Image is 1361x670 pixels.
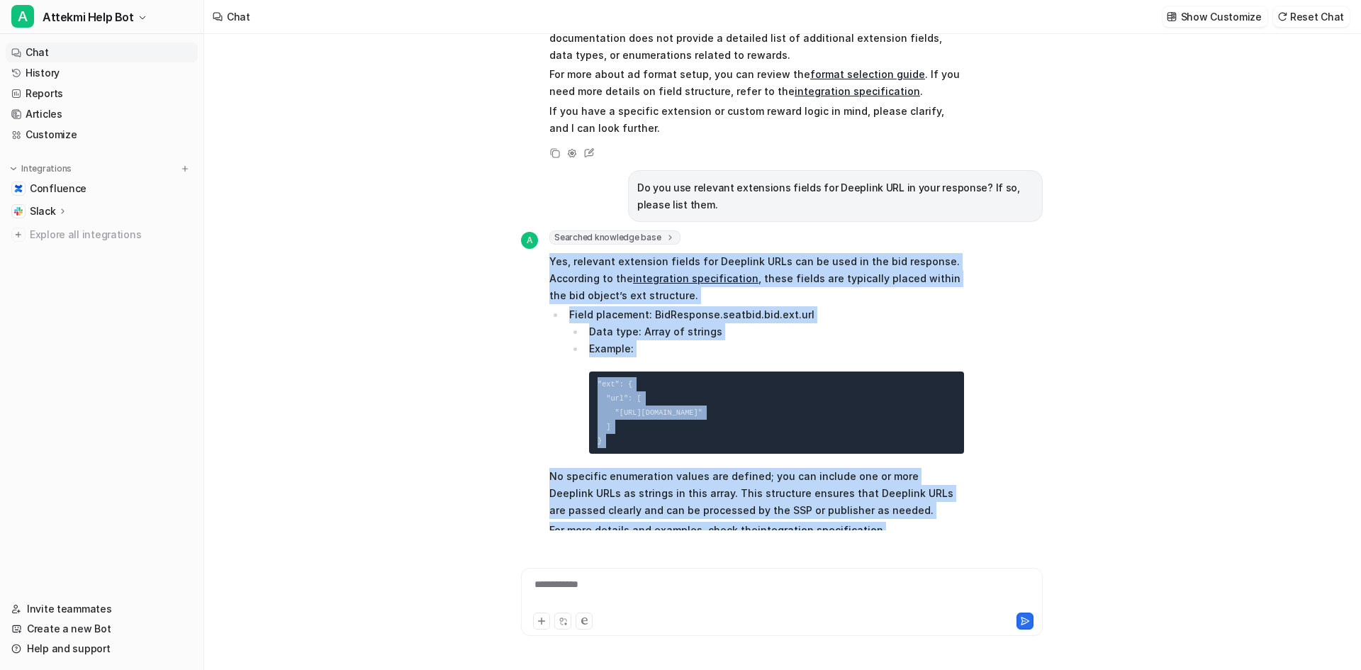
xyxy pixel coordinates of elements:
span: A [11,5,34,28]
a: integration specification [633,272,758,284]
a: Create a new Bot [6,619,198,639]
img: expand menu [9,164,18,174]
p: For more details and examples, check the . [549,522,964,539]
div: Chat [227,9,250,24]
p: Slack [30,204,56,218]
span: Attekmi Help Bot [43,7,134,27]
p: Do you use relevant extensions fields for Deeplink URL in your response? If so, please list them. [637,179,1034,213]
p: Integrations [21,163,72,174]
p: Show Customize [1181,9,1262,24]
img: customize [1167,11,1177,22]
a: Invite teammates [6,599,198,619]
button: Show Customize [1163,6,1267,27]
p: If you have a specific extension or custom reward logic in mind, please clarify, and I can look f... [549,103,964,137]
button: Reset Chat [1273,6,1350,27]
a: History [6,63,198,83]
li: Field placement: BidResponse.seatbid.bid.ext.url [565,306,964,454]
code: "ext": { "url": [ "[URL][DOMAIN_NAME]" ] } [598,380,702,445]
a: Explore all integrations [6,225,198,245]
span: Searched knowledge base [549,230,680,245]
a: ConfluenceConfluence [6,179,198,199]
img: explore all integrations [11,228,26,242]
a: integration specification [795,85,920,97]
a: integration specification [758,524,883,536]
a: Help and support [6,639,198,659]
p: Yes, relevant extension fields for Deeplink URLs can be used in the bid response. According to th... [549,253,964,304]
span: Explore all integrations [30,223,192,246]
img: menu_add.svg [180,164,190,174]
a: Articles [6,104,198,124]
li: Example: [585,340,964,454]
img: Slack [14,207,23,216]
p: No specific enumeration values are defined; you can include one or more Deeplink URLs as strings ... [549,468,964,519]
img: Confluence [14,184,23,193]
li: Data type: Array of strings [585,323,964,340]
a: format selection guide [810,68,925,80]
a: Chat [6,43,198,62]
span: Confluence [30,182,86,196]
img: reset [1277,11,1287,22]
p: For more about ad format setup, you can review the . If you need more details on field structure,... [549,66,964,100]
a: Customize [6,125,198,145]
button: Integrations [6,162,76,176]
a: Reports [6,84,198,104]
span: A [521,232,538,249]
